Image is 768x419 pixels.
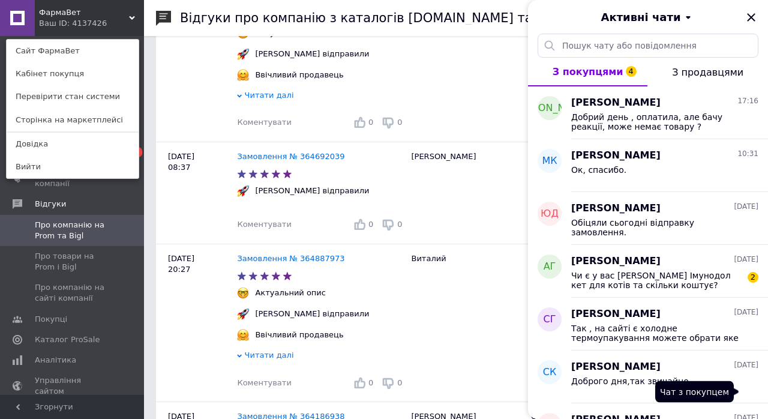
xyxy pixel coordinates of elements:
[245,91,294,100] span: Читати далі
[655,381,734,403] div: Чат з покупцем
[626,66,637,77] span: 4
[237,308,249,320] img: :rocket:
[237,378,291,388] div: Коментувати
[544,313,556,327] span: СГ
[528,86,768,139] button: [PERSON_NAME][PERSON_NAME]17:16Добрий день , оплатила, але бачу реакції, може немає товару ?
[571,376,689,386] span: Доброго дня,так звичайно
[528,58,647,86] button: З покупцями4
[734,360,758,370] span: [DATE]
[737,149,758,159] span: 10:31
[252,288,329,298] div: Актуальний опис
[601,10,680,25] span: Активні чати
[397,220,402,229] span: 0
[237,254,344,263] a: Замовлення № 364887973
[35,375,111,397] span: Управління сайтом
[35,199,66,209] span: Відгуки
[541,207,559,221] span: ЮД
[237,185,249,197] img: :rocket:
[35,314,67,325] span: Покупці
[397,378,402,387] span: 0
[647,58,768,86] button: З продавцями
[405,142,525,244] div: [PERSON_NAME]
[35,282,111,304] span: Про компанію на сайті компанії
[571,218,742,237] span: Обіцяли сьогодні відправку замовлення.
[252,185,372,196] div: [PERSON_NAME] відправили
[252,330,346,340] div: Ввічливий продавець
[237,287,249,299] img: :nerd_face:
[734,307,758,318] span: [DATE]
[397,118,402,127] span: 0
[553,66,623,77] span: З покупцями
[368,118,373,127] span: 0
[368,378,373,387] span: 0
[237,329,249,341] img: :hugging_face:
[528,192,768,245] button: ЮД[PERSON_NAME][DATE]Обіцяли сьогодні відправку замовлення.
[7,85,139,108] a: Перевірити стан системи
[528,139,768,192] button: МК[PERSON_NAME]10:31Ок, спасибо.
[571,112,742,131] span: Добрий день , оплатила, але бачу реакції, може немає товару ?
[237,90,405,104] div: Читати далі
[237,118,291,127] span: Коментувати
[237,152,344,161] a: Замовлення № 364692039
[237,117,291,128] div: Коментувати
[571,360,661,374] span: [PERSON_NAME]
[538,34,758,58] input: Пошук чату або повідомлення
[180,11,642,25] h1: Відгуки про компанію з каталогів [DOMAIN_NAME] та [DOMAIN_NAME]
[571,324,742,343] span: Так , на сайті є холодне термоупакування можете обрати яке вам підходить і додати до замовлення 🙂
[237,378,291,387] span: Коментувати
[405,244,525,402] div: Виталий
[571,255,661,268] span: [PERSON_NAME]
[237,48,249,60] img: :rocket:
[571,202,661,216] span: [PERSON_NAME]
[7,155,139,178] a: Вийти
[528,351,768,403] button: СК[PERSON_NAME][DATE]Доброго дня,так звичайно
[734,202,758,212] span: [DATE]
[7,62,139,85] a: Кабінет покупця
[39,7,129,18] span: ФармаВет
[245,351,294,360] span: Читати далі
[734,255,758,265] span: [DATE]
[35,355,76,366] span: Аналітика
[237,69,249,81] img: :hugging_face:
[571,307,661,321] span: [PERSON_NAME]
[252,49,372,59] div: [PERSON_NAME] відправили
[237,220,291,229] span: Коментувати
[156,142,237,244] div: [DATE] 08:37
[7,40,139,62] a: Сайт ФармаВет
[744,10,758,25] button: Закрити
[542,154,557,168] span: МК
[571,271,742,290] span: Чи є у вас [PERSON_NAME] Імунодол кет для котів та скільки коштує?
[237,350,405,364] div: Читати далі
[252,309,372,319] div: [PERSON_NAME] відправили
[528,298,768,351] button: СГ[PERSON_NAME][DATE]Так , на сайті є холодне термоупакування можете обрати яке вам підходить і д...
[35,251,111,273] span: Про товари на Prom і Bigl
[7,133,139,155] a: Довідка
[7,109,139,131] a: Сторінка на маркетплейсі
[571,96,661,110] span: [PERSON_NAME]
[672,67,743,78] span: З продавцями
[237,219,291,230] div: Коментувати
[39,18,89,29] div: Ваш ID: 4137426
[35,334,100,345] span: Каталог ProSale
[543,366,557,379] span: СК
[544,260,556,274] span: АГ
[571,165,626,175] span: Ок, спасибо.
[35,220,111,241] span: Про компанію на Prom та Bigl
[510,101,590,115] span: [PERSON_NAME]
[368,220,373,229] span: 0
[156,244,237,402] div: [DATE] 20:27
[252,70,346,80] div: Ввічливий продавець
[748,272,758,283] span: 2
[528,245,768,298] button: АГ[PERSON_NAME][DATE]Чи є у вас [PERSON_NAME] Імунодол кет для котів та скільки коштує?2
[562,10,734,25] button: Активні чати
[737,96,758,106] span: 17:16
[571,149,661,163] span: [PERSON_NAME]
